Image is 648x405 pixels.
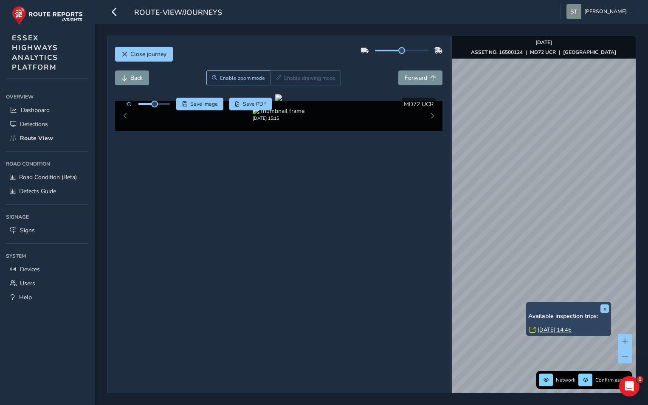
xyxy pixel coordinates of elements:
[619,376,640,397] iframe: Intercom live chat
[20,226,35,234] span: Signs
[6,90,89,103] div: Overview
[6,184,89,198] a: Defects Guide
[243,101,266,107] span: Save PDF
[6,223,89,237] a: Signs
[404,100,434,108] span: MD72 UCR
[20,134,53,142] span: Route View
[21,106,50,114] span: Dashboard
[637,376,643,383] span: 1
[206,70,270,85] button: Zoom
[20,265,40,273] span: Devices
[566,4,581,19] img: diamond-layout
[176,98,223,110] button: Save
[6,131,89,145] a: Route View
[471,49,616,56] div: | |
[530,49,556,56] strong: MD72 UCR
[398,70,442,85] button: Forward
[134,7,222,19] span: route-view/journeys
[115,47,173,62] button: Close journey
[6,290,89,304] a: Help
[584,4,627,19] span: [PERSON_NAME]
[6,250,89,262] div: System
[115,70,149,85] button: Back
[535,39,552,46] strong: [DATE]
[566,4,630,19] button: [PERSON_NAME]
[253,107,304,115] img: Thumbnail frame
[595,377,629,383] span: Confirm assets
[556,377,575,383] span: Network
[6,157,89,170] div: Road Condition
[12,6,83,25] img: rr logo
[6,211,89,223] div: Signage
[12,33,58,72] span: ESSEX HIGHWAYS ANALYTICS PLATFORM
[563,49,616,56] strong: [GEOGRAPHIC_DATA]
[600,304,609,313] button: x
[19,173,77,181] span: Road Condition (Beta)
[471,49,523,56] strong: ASSET NO. 16500124
[130,50,166,58] span: Close journey
[528,313,609,320] h6: Available inspection trips:
[19,293,32,301] span: Help
[6,170,89,184] a: Road Condition (Beta)
[190,101,218,107] span: Save image
[6,276,89,290] a: Users
[19,187,56,195] span: Defects Guide
[6,262,89,276] a: Devices
[538,326,572,334] a: [DATE] 14:46
[220,75,265,82] span: Enable zoom mode
[405,74,427,82] span: Forward
[130,74,143,82] span: Back
[253,115,304,121] div: [DATE] 15:15
[20,279,35,287] span: Users
[6,103,89,117] a: Dashboard
[229,98,272,110] button: PDF
[20,120,48,128] span: Detections
[6,117,89,131] a: Detections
